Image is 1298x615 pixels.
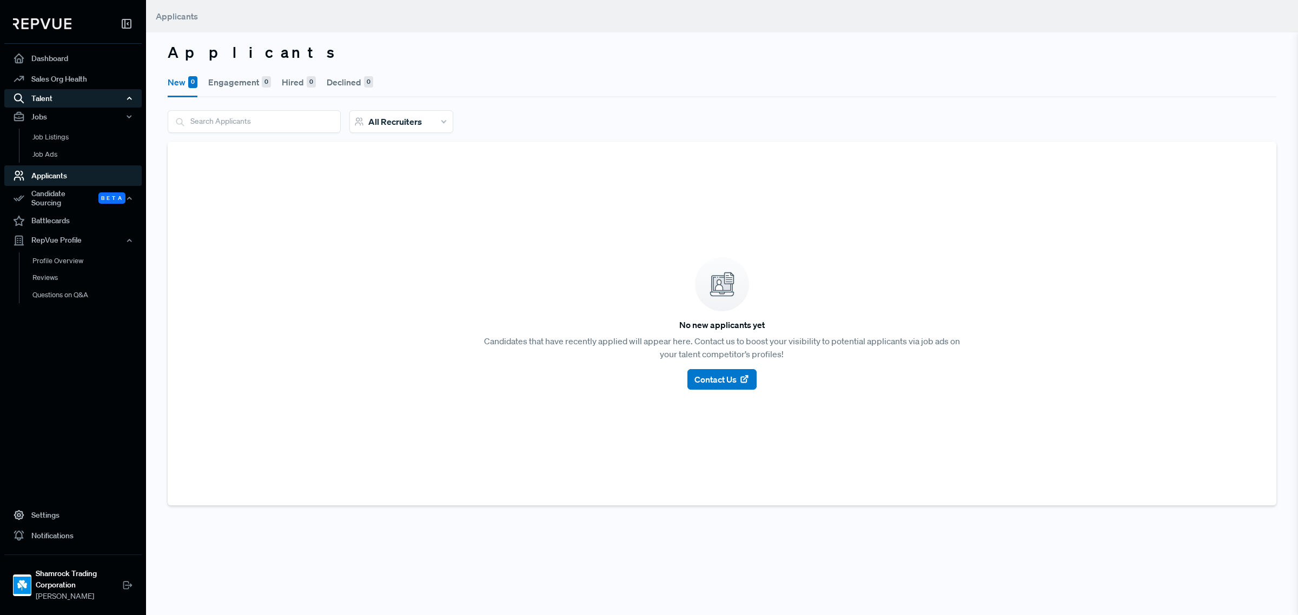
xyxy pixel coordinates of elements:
a: Notifications [4,525,142,546]
div: 0 [364,76,373,88]
a: Shamrock Trading CorporationShamrock Trading Corporation[PERSON_NAME] [4,554,142,606]
span: Contact Us [694,373,737,386]
a: Battlecards [4,211,142,231]
button: Hired0 [282,67,316,97]
div: 0 [307,76,316,88]
h6: No new applicants yet [679,320,765,330]
input: Search Applicants [168,111,340,132]
a: Job Listings [19,129,156,146]
div: 0 [188,76,197,88]
img: RepVue [13,18,71,29]
a: Reviews [19,269,156,286]
button: Declined0 [327,67,373,97]
button: Jobs [4,108,142,126]
div: Candidate Sourcing [4,186,142,211]
a: Sales Org Health [4,69,142,89]
button: Contact Us [687,369,757,390]
p: Candidates that have recently applied will appear here. Contact us to boost your visibility to po... [479,335,966,360]
strong: Shamrock Trading Corporation [36,568,122,591]
button: New0 [168,67,197,97]
span: Applicants [156,11,198,22]
a: Settings [4,505,142,525]
img: Shamrock Trading Corporation [14,577,31,594]
button: RepVue Profile [4,231,142,250]
a: Questions on Q&A [19,286,156,304]
span: [PERSON_NAME] [36,591,122,602]
a: Applicants [4,165,142,186]
a: Job Ads [19,146,156,163]
button: Talent [4,89,142,108]
h3: Applicants [168,43,1276,62]
a: Dashboard [4,48,142,69]
button: Candidate Sourcing Beta [4,186,142,211]
span: Beta [98,192,125,204]
button: Engagement0 [208,67,271,97]
a: Profile Overview [19,252,156,270]
div: 0 [262,76,271,88]
span: All Recruiters [368,116,422,127]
